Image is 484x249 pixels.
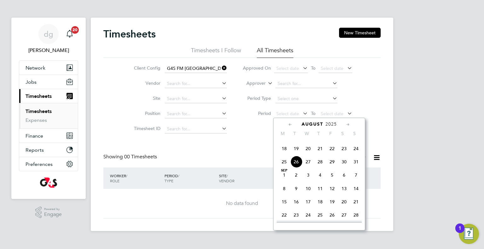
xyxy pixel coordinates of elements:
[314,169,326,181] span: 4
[278,143,290,155] span: 18
[350,196,362,208] span: 21
[71,26,79,34] span: 20
[11,18,86,199] nav: Main navigation
[19,61,78,75] button: Network
[339,28,381,38] button: New Timesheet
[302,209,314,221] span: 24
[338,169,350,181] span: 6
[44,30,53,38] span: dg
[165,125,227,133] input: Search for...
[163,170,217,186] div: PERIOD
[277,131,289,136] span: M
[338,209,350,221] span: 27
[350,183,362,195] span: 14
[338,156,350,168] span: 30
[191,47,241,58] li: Timesheets I Follow
[40,178,57,188] img: g4s-logo-retina.png
[278,156,290,168] span: 25
[126,173,127,178] span: /
[19,24,78,54] a: dg[PERSON_NAME]
[19,129,78,143] button: Finance
[227,173,228,178] span: /
[243,110,271,116] label: Period
[19,47,78,54] span: dharmisha gohil
[350,209,362,221] span: 28
[278,183,290,195] span: 8
[26,147,44,153] span: Reports
[132,110,160,116] label: Position
[19,89,78,103] button: Timesheets
[19,157,78,171] button: Preferences
[344,155,367,161] label: Saved
[132,80,160,86] label: Vendor
[302,183,314,195] span: 10
[26,161,53,167] span: Preferences
[290,183,302,195] span: 9
[350,143,362,155] span: 24
[164,178,173,183] span: TYPE
[276,65,299,71] span: Select date
[350,169,362,181] span: 7
[278,209,290,221] span: 22
[219,178,234,183] span: VENDOR
[314,143,326,155] span: 21
[314,183,326,195] span: 11
[302,156,314,168] span: 27
[326,169,338,181] span: 5
[278,169,290,181] span: 1
[35,207,62,218] a: Powered byEngage
[26,65,45,71] span: Network
[26,93,52,99] span: Timesheets
[110,200,374,207] div: No data found
[243,95,271,101] label: Period Type
[26,117,47,123] a: Expenses
[290,143,302,155] span: 19
[321,111,343,116] span: Select date
[19,143,78,157] button: Reports
[63,24,76,44] a: 20
[290,156,302,168] span: 26
[26,108,52,114] a: Timesheets
[326,209,338,221] span: 26
[338,143,350,155] span: 23
[237,80,266,87] label: Approver
[301,131,313,136] span: W
[44,212,62,217] span: Engage
[26,79,37,85] span: Jobs
[108,170,163,186] div: WORKER
[19,103,78,128] div: Timesheets
[124,154,157,160] span: 00 Timesheets
[337,131,349,136] span: S
[275,94,337,103] input: Select one
[302,143,314,155] span: 20
[257,47,293,58] li: All Timesheets
[314,196,326,208] span: 18
[459,224,479,244] button: Open Resource Center, 1 new notification
[321,65,343,71] span: Select date
[313,131,325,136] span: T
[132,126,160,131] label: Timesheet ID
[110,178,119,183] span: ROLE
[103,154,158,160] div: Showing
[314,209,326,221] span: 25
[275,79,337,88] input: Search for...
[165,64,227,73] input: Search for...
[165,110,227,118] input: Search for...
[326,156,338,168] span: 29
[276,111,299,116] span: Select date
[165,94,227,103] input: Search for...
[165,79,227,88] input: Search for...
[350,156,362,168] span: 31
[19,75,78,89] button: Jobs
[302,196,314,208] span: 17
[290,169,302,181] span: 2
[103,28,156,40] h2: Timesheets
[278,169,290,172] span: Sep
[326,196,338,208] span: 19
[289,131,301,136] span: T
[290,196,302,208] span: 16
[44,207,62,212] span: Powered by
[243,65,271,71] label: Approved On
[290,209,302,221] span: 23
[132,65,160,71] label: Client Config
